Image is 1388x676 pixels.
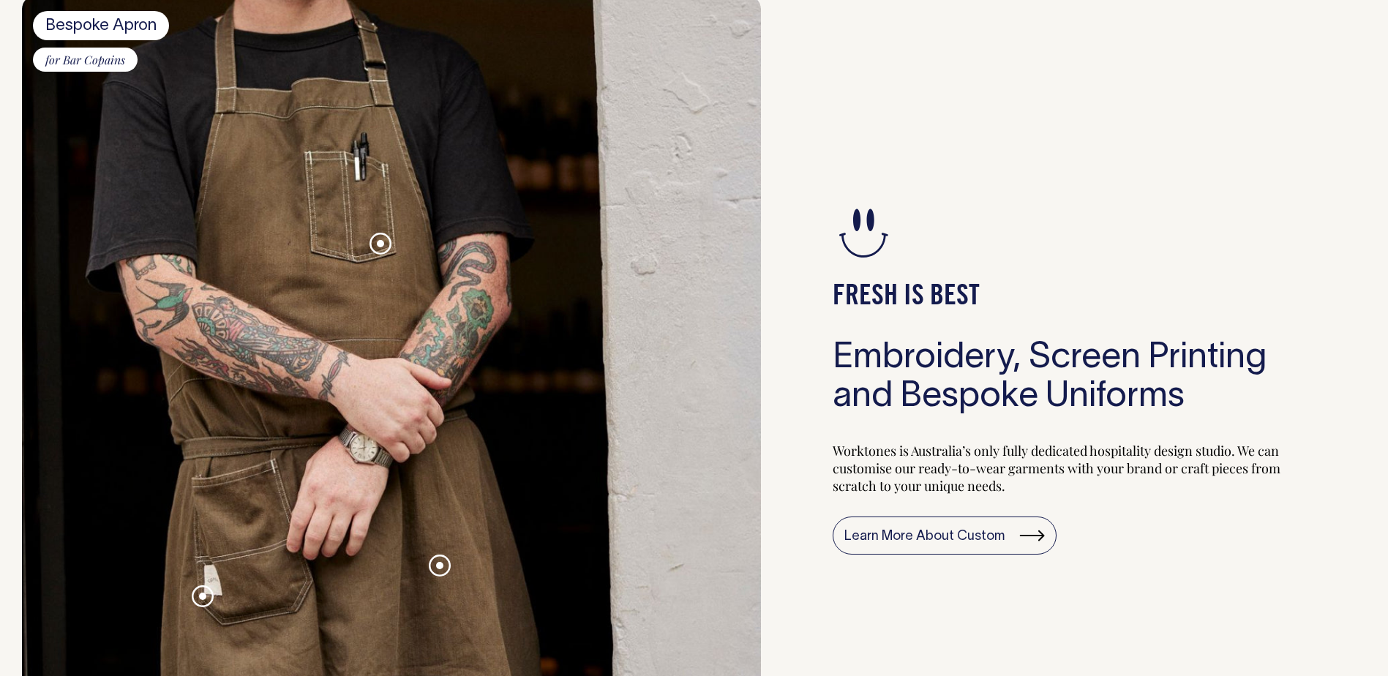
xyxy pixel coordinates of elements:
span: Bespoke Apron [33,11,169,40]
h4: FRESH IS BEST [833,280,1294,313]
p: Worktones is Australia’s only fully dedicated hospitality design studio. We can customise our rea... [833,442,1294,495]
h3: Embroidery, Screen Printing and Bespoke Uniforms [833,339,1294,417]
span: for Bar Copains [33,48,138,72]
a: Learn More About Custom [833,517,1057,555]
